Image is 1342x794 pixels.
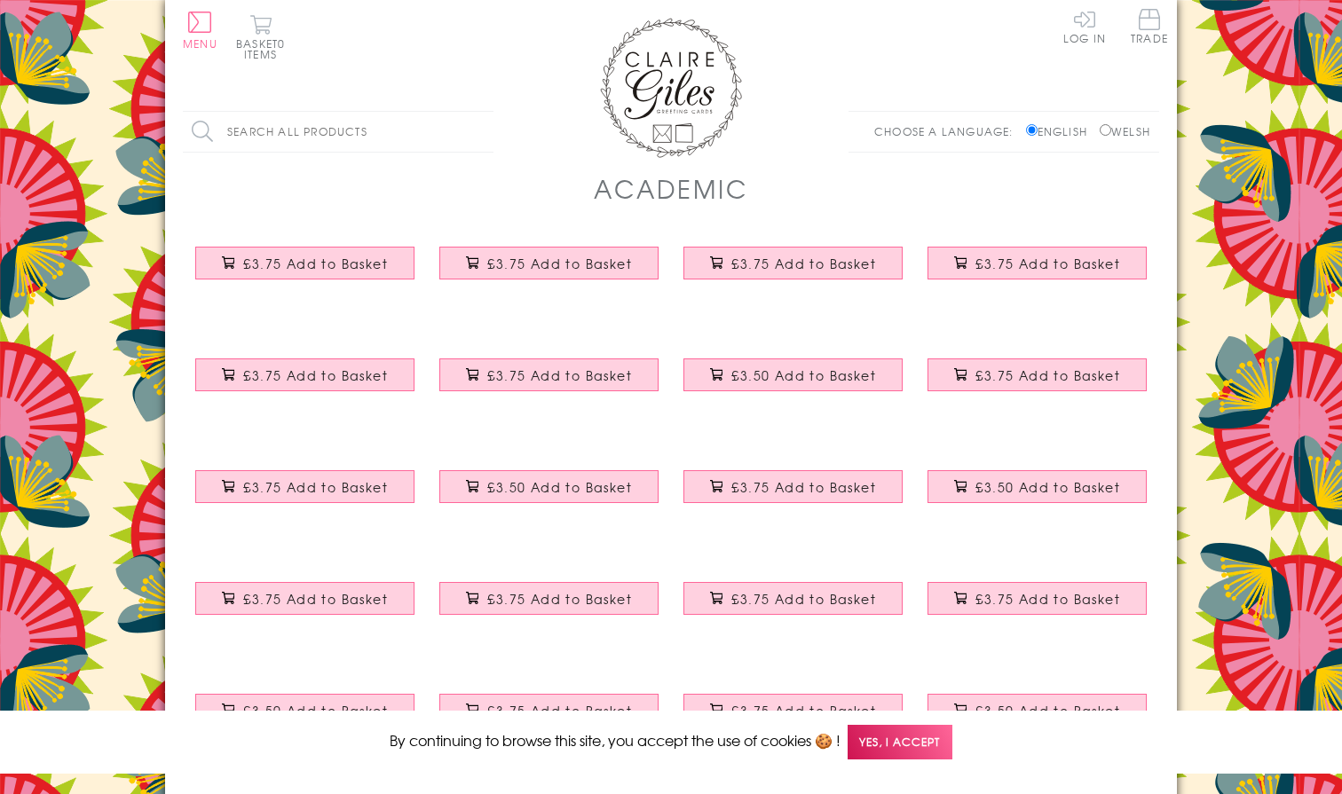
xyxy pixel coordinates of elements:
[671,233,915,310] a: Thank you Teacher Card, School, Embellished with pompoms £3.75 Add to Basket
[427,457,671,533] a: Good Luck on your 1st day of School Card, Pencils, Congratulations £3.50 Add to Basket
[183,112,493,152] input: Search all products
[183,12,217,49] button: Menu
[439,247,659,279] button: £3.75 Add to Basket
[236,14,285,59] button: Basket0 items
[243,478,388,496] span: £3.75 Add to Basket
[975,366,1120,384] span: £3.75 Add to Basket
[731,366,876,384] span: £3.50 Add to Basket
[487,590,632,608] span: £3.75 Add to Basket
[683,694,904,727] button: £3.75 Add to Basket
[183,35,217,51] span: Menu
[427,233,671,310] a: Thank You Teacher Card, Medal & Books, Embellished with a colourful tassel £3.75 Add to Basket
[975,255,1120,272] span: £3.75 Add to Basket
[731,590,876,608] span: £3.75 Add to Basket
[1100,123,1150,139] label: Welsh
[928,247,1148,279] button: £3.75 Add to Basket
[874,123,1022,139] p: Choose a language:
[731,255,876,272] span: £3.75 Add to Basket
[975,702,1120,719] span: £3.50 Add to Basket
[683,470,904,503] button: £3.75 Add to Basket
[671,569,915,645] a: Exam Good Luck Card, Stars, Embellished with pompoms £3.75 Add to Basket
[928,470,1148,503] button: £3.50 Add to Basket
[487,702,632,719] span: £3.75 Add to Basket
[195,694,415,727] button: £3.50 Add to Basket
[439,358,659,391] button: £3.75 Add to Basket
[594,170,747,207] h1: Academic
[915,345,1159,421] a: Congratulations National Exam Results Card, Star, Embellished with pompoms £3.75 Add to Basket
[915,569,1159,645] a: A Level Good Luck Card, Dotty Circle, Embellished with pompoms £3.75 Add to Basket
[915,680,1159,757] a: Good Luck Card, Crayons, Good Luck on your First Day at School £3.50 Add to Basket
[183,457,427,533] a: Good Luck Card, Pencil case, First Day of School, Embellished with pompoms £3.75 Add to Basket
[439,694,659,727] button: £3.75 Add to Basket
[427,680,671,757] a: Exam Congratulations Card, Star, fantastic results, Embellished with pompoms £3.75 Add to Basket
[427,345,671,421] a: Congratulations and Good Luck Card, Off to Uni, Embellished with pompoms £3.75 Add to Basket
[915,457,1159,533] a: Exam Good Luck Card, Pink Stars, Embellished with a padded star £3.50 Add to Basket
[1026,123,1096,139] label: English
[915,233,1159,310] a: Thank you Teaching Assistand Card, School, Embellished with pompoms £3.75 Add to Basket
[1026,124,1038,136] input: English
[683,247,904,279] button: £3.75 Add to Basket
[243,590,388,608] span: £3.75 Add to Basket
[243,255,388,272] span: £3.75 Add to Basket
[975,478,1120,496] span: £3.50 Add to Basket
[195,582,415,615] button: £3.75 Add to Basket
[975,590,1120,608] span: £3.75 Add to Basket
[928,582,1148,615] button: £3.75 Add to Basket
[183,345,427,421] a: Thank You Teaching Assistant Card, Rosette, Embellished with a colourful tassel £3.75 Add to Basket
[1063,9,1106,43] a: Log In
[439,582,659,615] button: £3.75 Add to Basket
[1100,124,1111,136] input: Welsh
[928,694,1148,727] button: £3.50 Add to Basket
[1131,9,1168,43] span: Trade
[731,478,876,496] span: £3.75 Add to Basket
[427,569,671,645] a: Good Luck in Nationals Card, Dots, Embellished with pompoms £3.75 Add to Basket
[487,366,632,384] span: £3.75 Add to Basket
[731,702,876,719] span: £3.75 Add to Basket
[600,18,742,158] img: Claire Giles Greetings Cards
[1131,9,1168,47] a: Trade
[671,345,915,421] a: Congratulations Card, exam results, Embellished with a padded star £3.50 Add to Basket
[244,35,285,62] span: 0 items
[683,582,904,615] button: £3.75 Add to Basket
[195,247,415,279] button: £3.75 Add to Basket
[195,358,415,391] button: £3.75 Add to Basket
[671,457,915,533] a: Good Luck Exams Card, Rainbow, Embellished with a colourful tassel £3.75 Add to Basket
[243,702,388,719] span: £3.50 Add to Basket
[487,478,632,496] span: £3.50 Add to Basket
[183,569,427,645] a: Good Luck in your Finals Card, Dots, Embellished with pompoms £3.75 Add to Basket
[487,255,632,272] span: £3.75 Add to Basket
[928,358,1148,391] button: £3.75 Add to Basket
[243,366,388,384] span: £3.75 Add to Basket
[195,470,415,503] button: £3.75 Add to Basket
[183,233,427,310] a: Thank You Teacher Card, Trophy, Embellished with a colourful tassel £3.75 Add to Basket
[671,680,915,757] a: Exam Congratulations Card, Top Banana, Embellished with a colourful tassel £3.75 Add to Basket
[848,725,952,759] span: Yes, I accept
[476,112,493,152] input: Search
[683,358,904,391] button: £3.50 Add to Basket
[439,470,659,503] button: £3.50 Add to Basket
[183,680,427,757] a: Congratulations Graduation Card, Embellished with a padded star £3.50 Add to Basket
